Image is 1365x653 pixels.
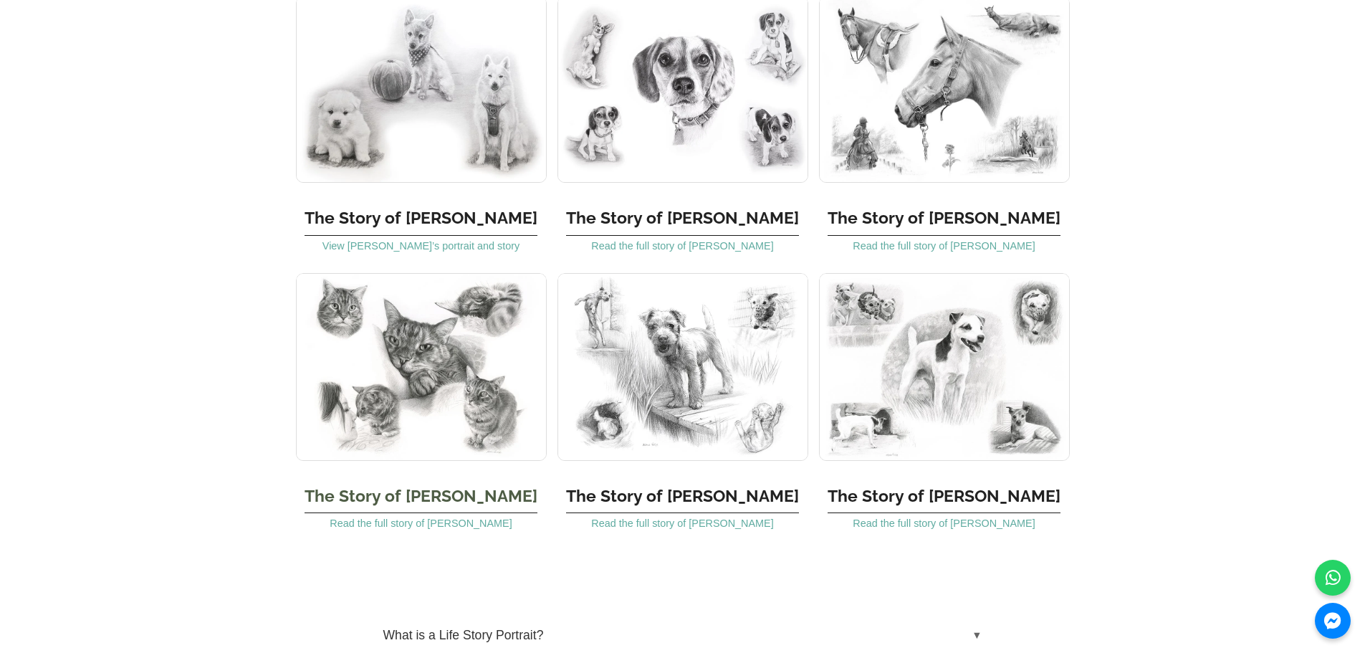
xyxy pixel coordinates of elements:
img: Dean – Life Story Portrait Jack Russell Pet Portrait [819,273,1070,460]
h3: The Story of [PERSON_NAME] [566,194,799,236]
a: Read the full story of [PERSON_NAME] [853,518,1035,529]
a: Read the full story of [PERSON_NAME] [591,518,773,529]
h3: The Story of [PERSON_NAME] [305,194,537,236]
h3: The Story of [PERSON_NAME] [828,472,1060,514]
h3: The Story of [PERSON_NAME] [305,472,537,514]
h3: The Story of [PERSON_NAME] [566,472,799,514]
img: Gilli – Cat Pencil Pet Portraits Life Story Portrait [296,273,547,460]
a: View [PERSON_NAME]’s portrait and story [322,240,519,252]
a: Read the full story of [PERSON_NAME] [591,240,773,252]
a: WhatsApp [1315,560,1351,596]
h3: The Story of [PERSON_NAME] [828,194,1060,236]
a: Read the full story of [PERSON_NAME] [330,518,512,529]
img: Holden – Pencil Life Story Portrait Pet Portrait [557,273,808,460]
a: Messenger [1315,603,1351,639]
a: Read the full story of [PERSON_NAME] [853,240,1035,252]
button: What is a Life Story Portrait? [383,617,982,653]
